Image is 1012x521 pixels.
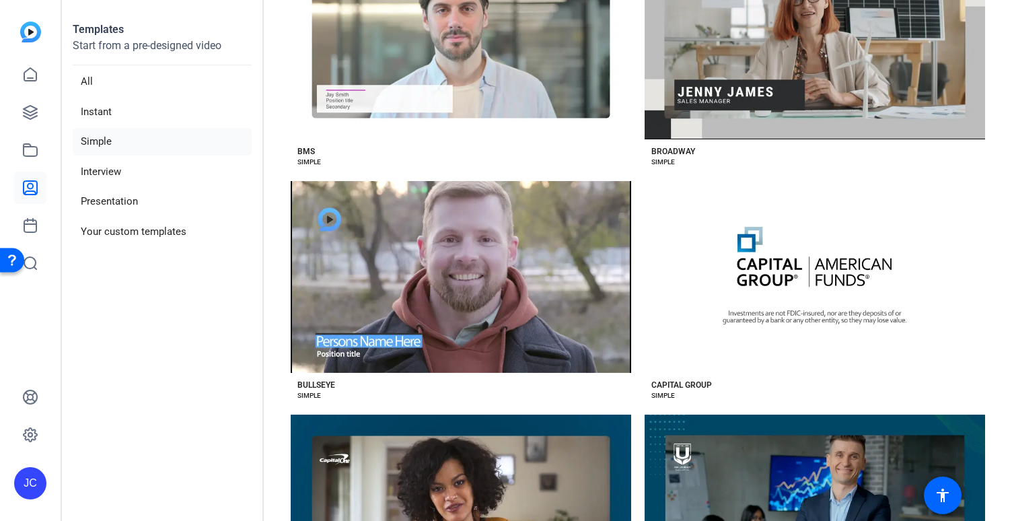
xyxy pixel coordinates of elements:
div: BMS [297,146,315,157]
li: Presentation [73,188,252,215]
li: All [73,68,252,96]
strong: Templates [73,23,124,36]
div: SIMPLE [297,157,321,168]
button: Template image [645,181,985,373]
div: BULLSEYE [297,380,335,390]
div: SIMPLE [297,390,321,401]
img: blue-gradient.svg [20,22,41,42]
p: Start from a pre-designed video [73,38,252,65]
li: Your custom templates [73,218,252,246]
div: BROADWAY [651,146,695,157]
div: SIMPLE [651,157,675,168]
mat-icon: accessibility [935,487,951,503]
li: Simple [73,128,252,155]
li: Interview [73,158,252,186]
div: CAPITAL GROUP [651,380,712,390]
button: Template image [291,181,631,373]
div: JC [14,467,46,499]
li: Instant [73,98,252,126]
div: SIMPLE [651,390,675,401]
